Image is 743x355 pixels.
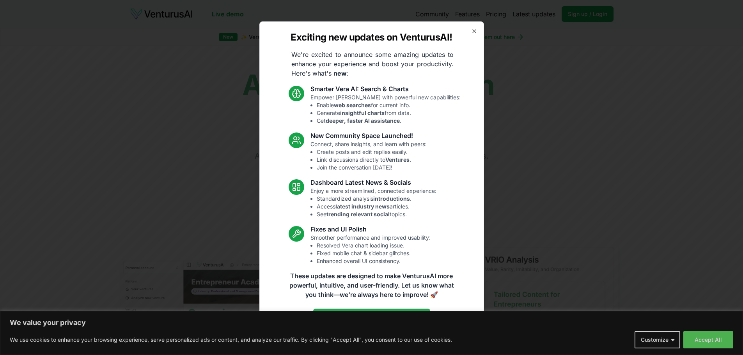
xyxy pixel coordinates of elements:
li: See topics. [317,210,436,218]
li: Enable for current info. [317,101,461,109]
strong: trending relevant social [326,211,390,217]
li: Get . [317,117,461,125]
h3: Dashboard Latest News & Socials [310,178,436,187]
strong: Ventures [385,156,410,163]
li: Create posts and edit replies easily. [317,148,427,156]
li: Join the conversation [DATE]! [317,164,427,171]
strong: new [333,69,347,77]
p: Smoother performance and improved usability: [310,234,431,265]
strong: insightful charts [340,110,385,116]
p: We're excited to announce some amazing updates to enhance your experience and boost your producti... [285,50,460,78]
strong: deeper, faster AI assistance [326,117,400,124]
li: Standardized analysis . [317,195,436,203]
p: Enjoy a more streamlined, connected experience: [310,187,436,218]
li: Access articles. [317,203,436,210]
a: Read the full announcement on our blog! [313,309,430,324]
strong: introductions [373,195,410,202]
h3: Fixes and UI Polish [310,224,431,234]
strong: web searches [334,102,371,108]
li: Link discussions directly to . [317,156,427,164]
li: Generate from data. [317,109,461,117]
h3: New Community Space Launched! [310,131,427,140]
p: These updates are designed to make VenturusAI more powerful, intuitive, and user-friendly. Let us... [284,271,459,299]
li: Fixed mobile chat & sidebar glitches. [317,249,431,257]
p: Empower [PERSON_NAME] with powerful new capabilities: [310,94,461,125]
h3: Smarter Vera AI: Search & Charts [310,84,461,94]
li: Resolved Vera chart loading issue. [317,242,431,249]
li: Enhanced overall UI consistency. [317,257,431,265]
p: Connect, share insights, and learn with peers: [310,140,427,171]
strong: latest industry news [335,203,390,210]
h2: Exciting new updates on VenturusAI! [291,31,452,44]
